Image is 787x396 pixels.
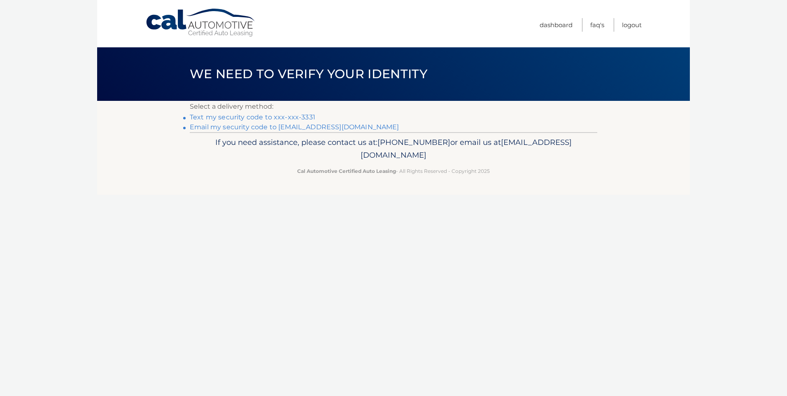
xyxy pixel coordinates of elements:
[590,18,604,32] a: FAQ's
[190,101,597,112] p: Select a delivery method:
[540,18,573,32] a: Dashboard
[195,167,592,175] p: - All Rights Reserved - Copyright 2025
[190,113,315,121] a: Text my security code to xxx-xxx-3331
[297,168,396,174] strong: Cal Automotive Certified Auto Leasing
[145,8,256,37] a: Cal Automotive
[622,18,642,32] a: Logout
[195,136,592,162] p: If you need assistance, please contact us at: or email us at
[190,66,427,82] span: We need to verify your identity
[377,137,450,147] span: [PHONE_NUMBER]
[190,123,399,131] a: Email my security code to [EMAIL_ADDRESS][DOMAIN_NAME]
